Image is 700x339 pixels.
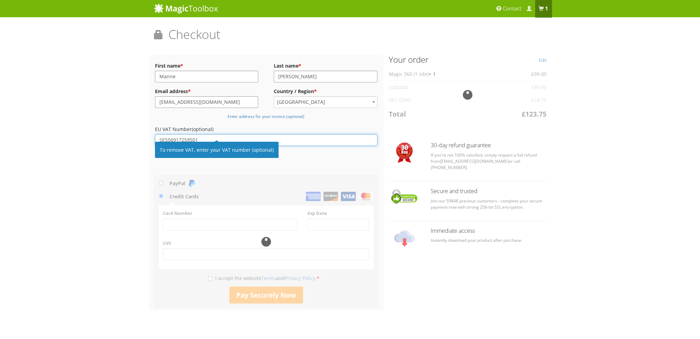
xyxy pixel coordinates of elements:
[274,97,377,108] span: Sweden
[155,61,259,71] label: First name
[274,96,377,108] span: Country / Region
[431,188,546,195] h3: Secure and trusted
[154,28,546,47] h1: Checkout
[431,152,546,171] p: If you're not 100% satisfied, simply request a full refund from or call [PHONE_NUMBER].
[192,126,213,132] span: (optional)
[440,158,509,164] a: [EMAIL_ADDRESS][DOMAIN_NAME]
[274,87,377,96] label: Country / Region
[155,124,378,134] label: EU VAT Number
[431,228,546,234] h3: Immediate access
[539,55,546,65] a: Edit
[155,142,279,158] span: To remove VAT, enter your VAT number (optional)
[154,157,379,163] iframe: PayPal Message 1
[180,62,183,69] abbr: required
[274,61,377,71] label: Last name
[503,5,521,12] span: Contact
[431,198,546,210] p: Join our 59848 previous customers - complete your secure payment now with strong 256-bit SSL encr...
[389,55,546,64] h3: Your order
[545,5,548,12] b: 1
[396,142,413,163] img: Checkout
[394,228,415,249] img: Checkout
[431,237,546,243] p: Instantly download your product after purchase.
[228,113,304,119] a: Enter address for your invoice (optional)
[154,3,218,13] img: MagicToolbox.com - Image tools for your website
[431,142,546,149] h3: 30-day refund guarantee
[389,188,420,205] img: Checkout
[299,62,301,69] abbr: required
[188,88,191,94] abbr: required
[155,87,259,96] label: Email address
[155,134,378,146] input: EU VAT Number
[314,88,317,94] abbr: required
